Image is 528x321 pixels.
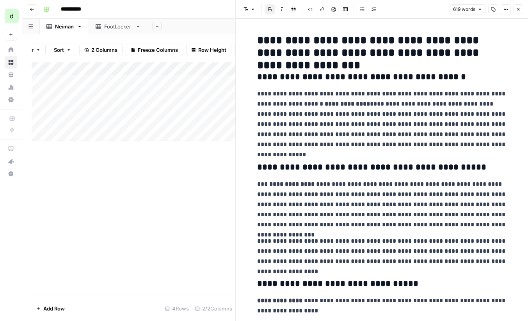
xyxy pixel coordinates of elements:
a: Home [5,44,17,56]
a: FootLocker [89,19,148,34]
a: Settings [5,93,17,106]
span: Row Height [198,46,226,54]
a: Neiman [40,19,89,34]
div: Neiman [55,23,74,30]
div: FootLocker [104,23,132,30]
a: Usage [5,81,17,93]
button: Row Height [186,44,231,56]
span: Freeze Columns [138,46,178,54]
button: Workspace: dmitriy-testing-0 [5,6,17,26]
button: Help + Support [5,168,17,180]
button: 619 words [450,4,486,14]
div: 4 Rows [162,302,192,315]
div: What's new? [5,155,17,167]
button: Freeze Columns [126,44,183,56]
button: What's new? [5,155,17,168]
a: Browse [5,56,17,69]
a: AirOps Academy [5,143,17,155]
button: Sort [49,44,76,56]
button: Add Row [32,302,69,315]
span: 619 words [453,6,475,13]
span: Add Row [43,305,65,312]
span: d [10,11,14,21]
a: Your Data [5,69,17,81]
span: Sort [54,46,64,54]
button: 2 Columns [79,44,123,56]
span: 2 Columns [91,46,117,54]
div: 2/2 Columns [192,302,235,315]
